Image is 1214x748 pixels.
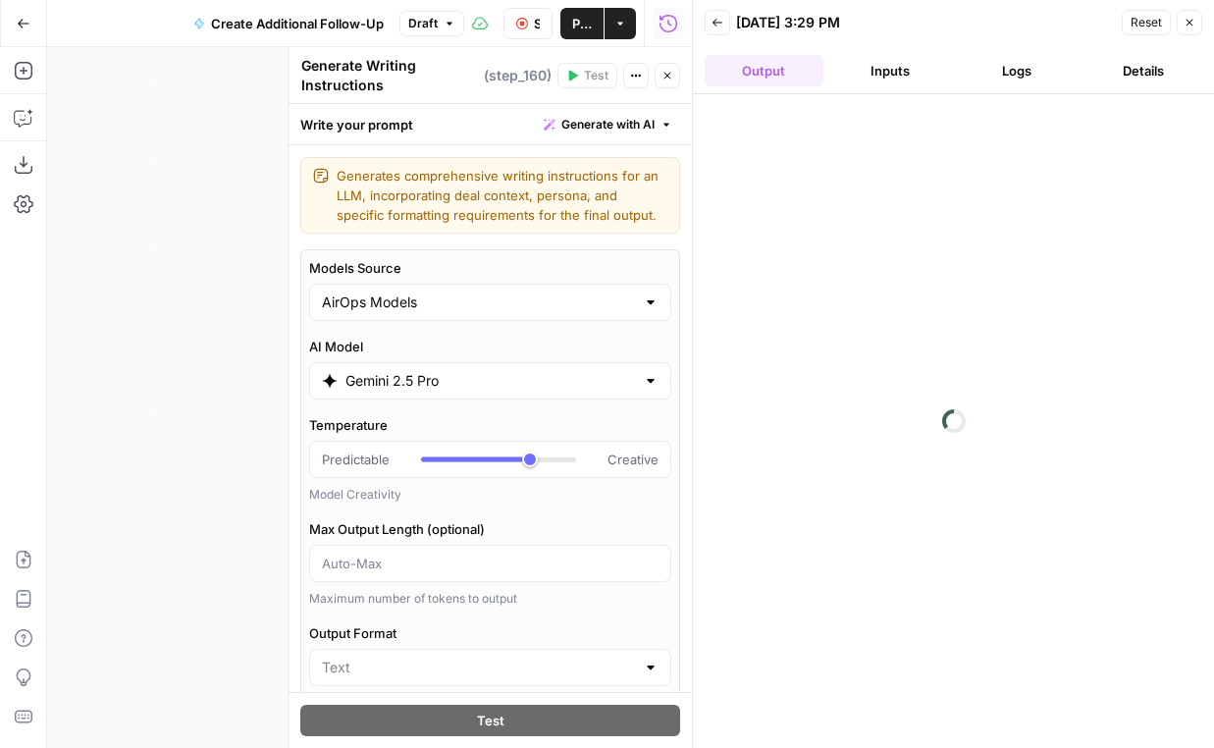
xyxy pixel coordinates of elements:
input: AirOps Models [322,293,635,312]
button: Output [705,55,823,86]
label: Output Format [309,623,671,643]
span: Creative [607,450,659,469]
span: Predictable [322,450,390,469]
button: Generate with AI [536,112,680,137]
button: Test [300,705,680,736]
label: Temperature [309,415,671,435]
span: Test [584,67,608,84]
label: AI Model [309,337,671,356]
button: Details [1083,55,1202,86]
button: Logs [958,55,1077,86]
div: Maximum number of tokens to output [309,590,671,608]
button: Publish [560,8,604,39]
div: Write your prompt [289,104,692,144]
button: Reset [1122,10,1171,35]
button: Create Additional Follow-Up [182,8,396,39]
label: Max Output Length (optional) [309,519,671,539]
input: Auto-Max [322,554,659,573]
span: Stop Run [534,14,540,33]
span: Generate with AI [561,116,655,134]
input: Text [322,658,635,677]
input: Select a model [345,371,635,391]
button: Inputs [831,55,950,86]
textarea: Generate Writing Instructions [301,56,479,95]
button: Test [557,63,617,88]
span: Test [477,711,504,730]
textarea: Generates comprehensive writing instructions for an LLM, incorporating deal context, persona, and... [337,166,667,225]
label: Models Source [309,258,671,278]
span: Reset [1131,14,1162,31]
div: Model Creativity [309,486,671,504]
span: Draft [408,15,438,32]
button: Stop Run [503,8,553,39]
span: Create Additional Follow-Up [211,14,384,33]
button: Draft [399,11,464,36]
span: Publish [572,14,592,33]
span: ( step_160 ) [484,66,552,85]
